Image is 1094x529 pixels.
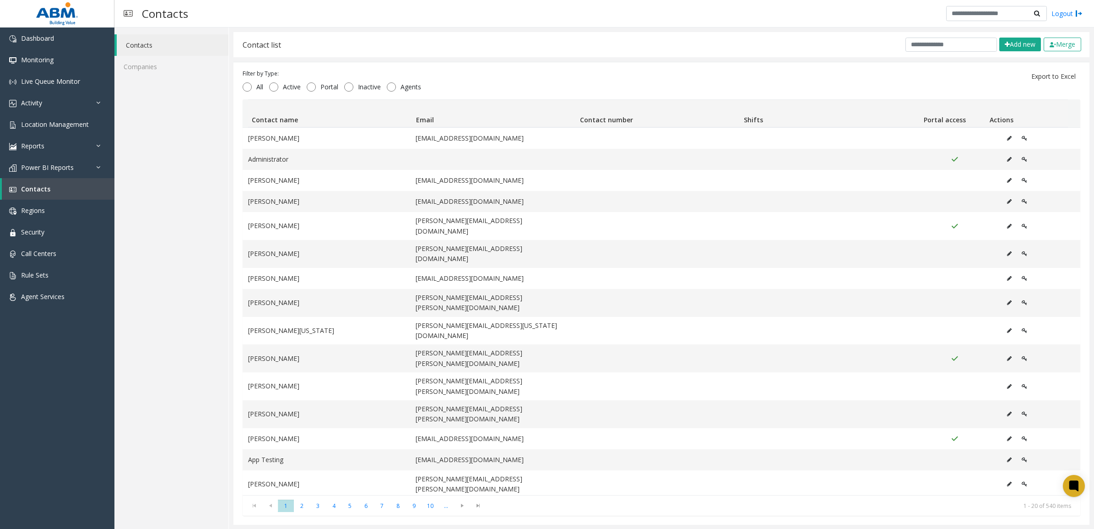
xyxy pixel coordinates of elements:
input: Portal [307,82,316,92]
td: [PERSON_NAME] [243,268,410,289]
span: Page 9 [406,500,422,512]
td: [PERSON_NAME] [243,240,410,268]
img: 'icon' [9,294,16,301]
button: Edit Portal Access [1017,219,1032,233]
img: 'icon' [9,164,16,172]
span: Page 3 [310,500,326,512]
button: Edit [1002,195,1017,208]
img: logout [1075,9,1083,18]
button: Edit Portal Access [1017,131,1032,145]
button: Edit [1002,352,1017,365]
span: Active [278,82,305,92]
button: Edit Portal Access [1017,453,1032,467]
input: All [243,82,252,92]
td: [PERSON_NAME][EMAIL_ADDRESS][DOMAIN_NAME] [410,240,578,268]
button: Edit Portal Access [1017,153,1032,166]
img: pageIcon [124,2,133,25]
td: [EMAIL_ADDRESS][DOMAIN_NAME] [410,449,578,470]
td: [PERSON_NAME] [243,191,410,212]
button: Edit [1002,296,1017,310]
img: 'icon' [9,207,16,215]
kendo-pager-info: 1 - 20 of 540 items [492,502,1071,510]
td: [PERSON_NAME][EMAIL_ADDRESS][PERSON_NAME][DOMAIN_NAME] [410,344,578,372]
td: [EMAIL_ADDRESS][DOMAIN_NAME] [410,170,578,191]
span: Live Queue Monitor [21,77,80,86]
img: 'icon' [9,121,16,129]
span: Reports [21,142,44,150]
img: 'icon' [9,186,16,193]
td: [PERSON_NAME] [243,212,410,240]
img: 'icon' [9,229,16,236]
img: 'icon' [9,78,16,86]
input: Active [269,82,278,92]
h3: Contacts [137,2,193,25]
td: [PERSON_NAME][EMAIL_ADDRESS][PERSON_NAME][DOMAIN_NAME] [410,289,578,317]
button: Edit Portal Access [1017,407,1032,421]
span: Page 1 [278,500,294,512]
img: Portal Access Active [951,223,959,230]
span: Go to the last page [470,499,486,512]
th: Email [412,100,576,127]
img: 'icon' [9,100,16,107]
button: Edit [1002,153,1017,166]
th: Contact name [248,100,412,127]
span: Page 7 [374,500,390,512]
span: Inactive [353,82,385,92]
button: Add new [999,38,1041,51]
span: Page 2 [294,500,310,512]
td: [PERSON_NAME] [243,428,410,449]
a: Contacts [117,34,228,56]
img: Portal Access Active [951,355,959,362]
td: [EMAIL_ADDRESS][DOMAIN_NAME] [410,128,578,149]
span: Rule Sets [21,271,49,279]
span: Monitoring [21,55,54,64]
span: Contacts [21,185,50,193]
td: [PERSON_NAME] [243,470,410,498]
button: Edit [1002,131,1017,145]
button: Edit Portal Access [1017,296,1032,310]
button: Edit Portal Access [1017,195,1032,208]
div: Filter by Type: [243,70,426,78]
input: Inactive [344,82,353,92]
span: Portal [316,82,343,92]
button: Edit Portal Access [1017,324,1032,338]
span: Power BI Reports [21,163,74,172]
td: [PERSON_NAME][EMAIL_ADDRESS][PERSON_NAME][DOMAIN_NAME] [410,372,578,400]
span: All [252,82,268,92]
span: Call Centers [21,249,56,258]
img: Portal Access Active [951,435,959,442]
span: Agent Services [21,292,65,301]
button: Edit [1002,272,1017,285]
td: [PERSON_NAME][EMAIL_ADDRESS][US_STATE][DOMAIN_NAME] [410,317,578,345]
td: [PERSON_NAME] [243,372,410,400]
td: [PERSON_NAME] [243,289,410,317]
span: Page 11 [438,500,454,512]
button: Edit [1002,477,1017,491]
td: [PERSON_NAME] [243,170,410,191]
button: Edit [1002,324,1017,338]
button: Edit [1002,407,1017,421]
img: 'icon' [9,57,16,64]
td: [EMAIL_ADDRESS][DOMAIN_NAME] [410,268,578,289]
td: [PERSON_NAME][EMAIL_ADDRESS][PERSON_NAME][DOMAIN_NAME] [410,470,578,498]
button: Edit Portal Access [1017,432,1032,446]
button: Edit [1002,247,1017,261]
td: [PERSON_NAME] [243,400,410,428]
span: Agents [396,82,426,92]
td: [PERSON_NAME][EMAIL_ADDRESS][DOMAIN_NAME] [410,212,578,240]
div: Data table [243,99,1080,495]
span: Page 8 [390,500,406,512]
th: Shifts [740,100,904,127]
span: Regions [21,206,45,215]
a: Companies [114,56,228,77]
button: Edit Portal Access [1017,247,1032,261]
span: Dashboard [21,34,54,43]
button: Edit [1002,219,1017,233]
button: Edit [1002,432,1017,446]
button: Merge [1044,38,1081,51]
span: Go to the next page [456,502,468,509]
th: Contact number [576,100,740,127]
span: Page 5 [342,500,358,512]
td: App Testing [243,449,410,470]
span: Location Management [21,120,89,129]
